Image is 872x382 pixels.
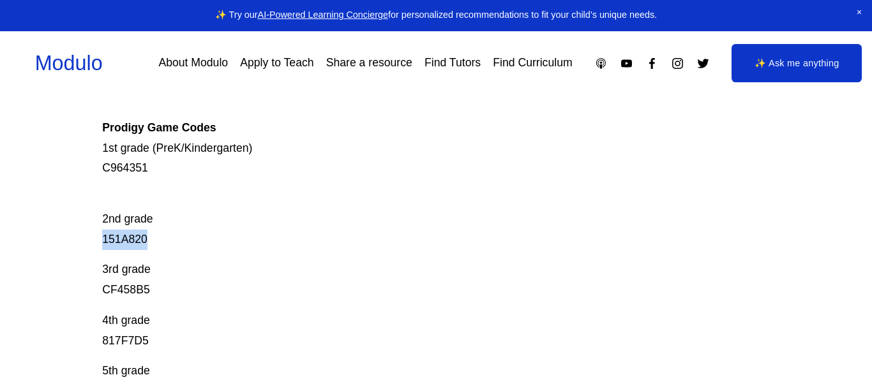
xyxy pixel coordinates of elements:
a: Twitter [696,57,710,70]
a: Find Tutors [425,52,481,75]
a: YouTube [620,57,633,70]
a: Facebook [645,57,659,70]
a: Share a resource [326,52,412,75]
a: Apple Podcasts [594,57,608,70]
a: Instagram [671,57,684,70]
a: AI-Powered Learning Concierge [258,10,388,20]
a: ✨ Ask me anything [732,44,862,82]
a: Find Curriculum [493,52,572,75]
p: 3rd grade CF458B5 [102,260,702,300]
p: 4th grade 817F7D5 [102,311,702,351]
a: Modulo [35,52,103,75]
strong: Prodigy Game Codes [102,121,216,134]
a: About Modulo [158,52,228,75]
a: Apply to Teach [240,52,313,75]
p: 2nd grade 151A820 [102,189,702,249]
